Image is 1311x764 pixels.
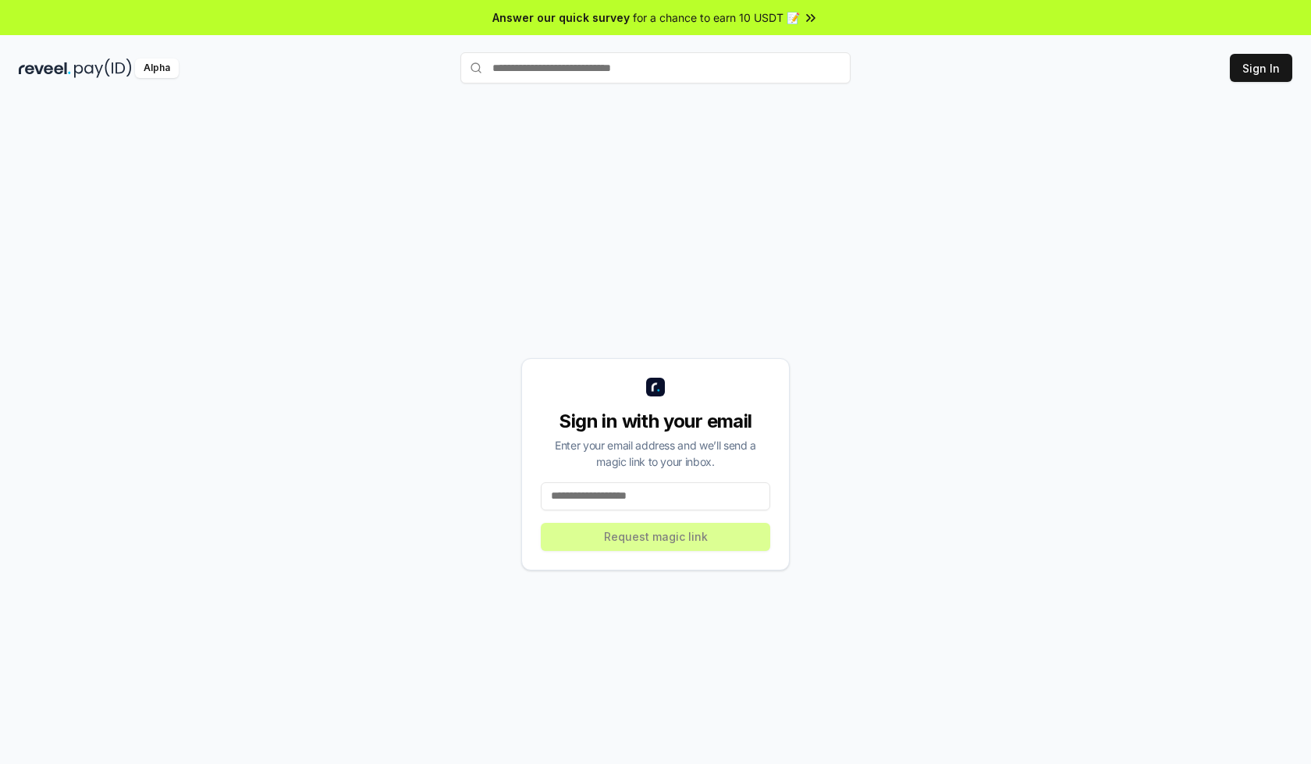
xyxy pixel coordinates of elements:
[633,9,800,26] span: for a chance to earn 10 USDT 📝
[135,59,179,78] div: Alpha
[492,9,630,26] span: Answer our quick survey
[74,59,132,78] img: pay_id
[541,409,770,434] div: Sign in with your email
[19,59,71,78] img: reveel_dark
[1230,54,1292,82] button: Sign In
[541,437,770,470] div: Enter your email address and we’ll send a magic link to your inbox.
[646,378,665,396] img: logo_small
